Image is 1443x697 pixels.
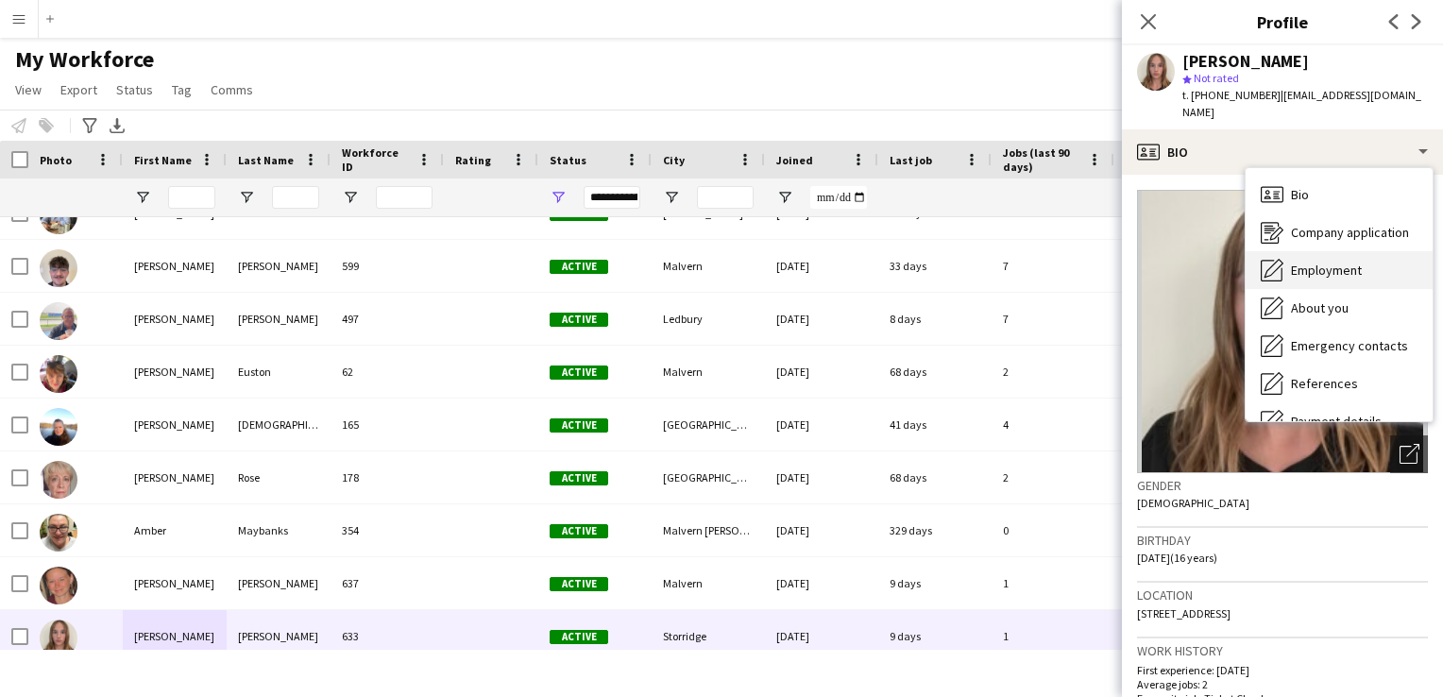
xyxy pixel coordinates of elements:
span: Workforce ID [342,145,410,174]
div: Company application [1246,213,1433,251]
div: 33 days [878,240,992,292]
h3: Profile [1122,9,1443,34]
span: City [663,153,685,167]
div: Storridge [652,610,765,662]
div: 354 [331,504,444,556]
div: 8 days [878,293,992,345]
div: [DATE] [765,399,878,450]
button: Open Filter Menu [550,189,567,206]
div: 637 [331,557,444,609]
app-action-btn: Export XLSX [106,114,128,137]
img: Alison Priest [40,408,77,446]
span: Company application [1291,224,1409,241]
h3: Birthday [1137,532,1428,549]
div: 165 [331,399,444,450]
input: Joined Filter Input [810,186,867,209]
div: [PERSON_NAME] [1182,53,1309,70]
div: [PERSON_NAME] [227,293,331,345]
button: Open Filter Menu [342,189,359,206]
div: About you [1246,289,1433,327]
span: Active [550,365,608,380]
div: 329 days [878,504,992,556]
input: Workforce ID Filter Input [376,186,433,209]
div: 599 [331,240,444,292]
div: 2 [992,451,1114,503]
div: [PERSON_NAME] [123,399,227,450]
div: Malvern [652,346,765,398]
span: Active [550,577,608,591]
div: Bio [1122,129,1443,175]
div: [DATE] [765,557,878,609]
span: [STREET_ADDRESS] [1137,606,1231,620]
span: Active [550,630,608,644]
h3: Location [1137,586,1428,603]
span: | [EMAIL_ADDRESS][DOMAIN_NAME] [1182,88,1421,119]
div: [DATE] [765,346,878,398]
div: [DATE] [765,451,878,503]
div: Employment [1246,251,1433,289]
div: 497 [331,293,444,345]
h3: Work history [1137,642,1428,659]
div: Payment details [1246,402,1433,440]
div: [PERSON_NAME] [123,346,227,398]
a: Comms [203,77,261,102]
img: Amelia Mills [40,620,77,657]
div: Euston [227,346,331,398]
img: Amber Maybanks [40,514,77,552]
span: My Workforce [15,45,154,74]
span: Bio [1291,186,1309,203]
img: Amelia Alcott [40,567,77,604]
span: Status [116,81,153,98]
div: [GEOGRAPHIC_DATA], [GEOGRAPHIC_DATA] [652,399,765,450]
img: Alison Euston [40,355,77,393]
span: View [15,81,42,98]
span: Active [550,313,608,327]
div: Malvern [PERSON_NAME] [652,504,765,556]
button: Open Filter Menu [776,189,793,206]
span: First Name [134,153,192,167]
span: Status [550,153,586,167]
div: 2 [992,346,1114,398]
div: 68 days [878,346,992,398]
div: [GEOGRAPHIC_DATA] [652,451,765,503]
span: Export [60,81,97,98]
span: Photo [40,153,72,167]
div: 4 [992,399,1114,450]
span: Jobs (last 90 days) [1003,145,1080,174]
div: 178 [331,451,444,503]
div: 7 [992,240,1114,292]
span: Active [550,524,608,538]
img: Amanda Rose [40,461,77,499]
span: Last job [890,153,932,167]
div: [PERSON_NAME] [227,557,331,609]
div: [DATE] [765,240,878,292]
a: Export [53,77,105,102]
div: [PERSON_NAME] [123,557,227,609]
div: 9 days [878,610,992,662]
div: [DATE] [765,293,878,345]
p: Average jobs: 2 [1137,677,1428,691]
div: 62 [331,346,444,398]
span: Rating [455,153,491,167]
div: [DEMOGRAPHIC_DATA] [227,399,331,450]
span: [DEMOGRAPHIC_DATA] [1137,496,1249,510]
span: t. [PHONE_NUMBER] [1182,88,1281,102]
span: Emergency contacts [1291,337,1408,354]
div: Maybanks [227,504,331,556]
div: [DATE] [765,610,878,662]
div: [PERSON_NAME] [123,610,227,662]
span: Payment details [1291,413,1382,430]
div: 1 [992,610,1114,662]
div: Ledbury [652,293,765,345]
a: View [8,77,49,102]
div: 1 [992,557,1114,609]
div: Emergency contacts [1246,327,1433,365]
span: Not rated [1194,71,1239,85]
span: Employment [1291,262,1362,279]
input: First Name Filter Input [168,186,215,209]
button: Open Filter Menu [238,189,255,206]
button: Open Filter Menu [663,189,680,206]
div: 0 [992,504,1114,556]
div: [PERSON_NAME] [123,293,227,345]
span: Comms [211,81,253,98]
